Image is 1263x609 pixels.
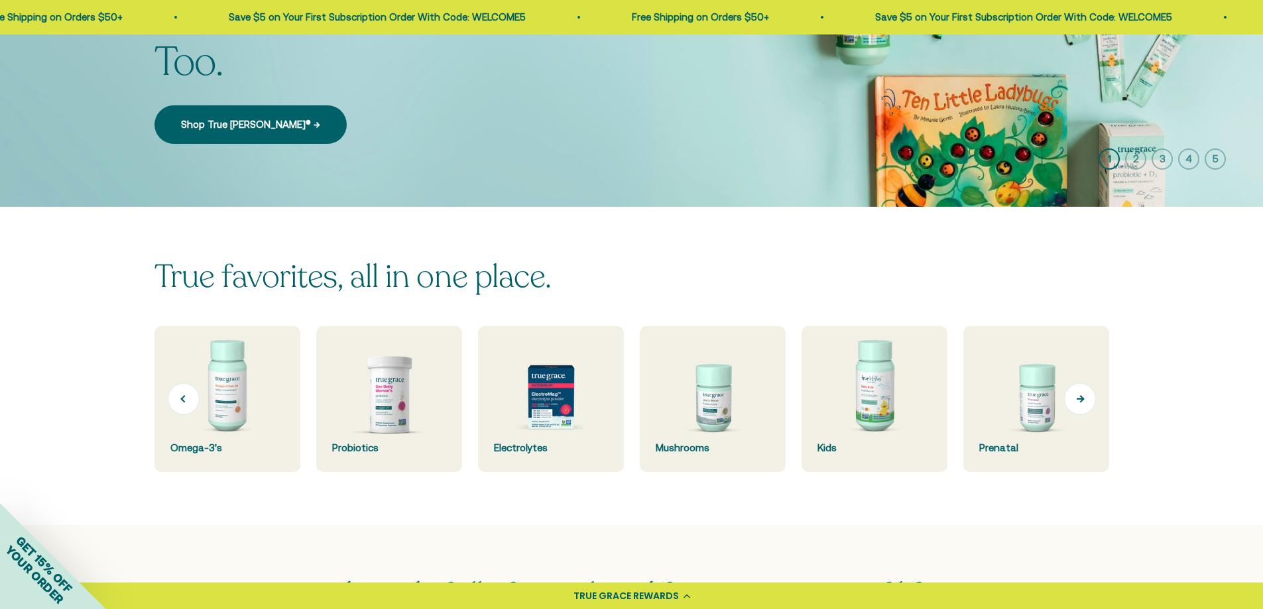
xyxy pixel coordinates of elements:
[825,9,1122,25] p: Save $5 on Your First Subscription Order With Code: WELCOME5
[582,11,719,23] a: Free Shipping on Orders $50+
[13,533,75,595] span: GET 15% OFF
[332,440,446,456] div: Probiotics
[802,326,947,472] a: Kids
[179,9,476,25] p: Save $5 on Your First Subscription Order With Code: WELCOME5
[573,589,679,603] div: TRUE GRACE REWARDS
[1099,148,1120,170] button: 1
[154,255,552,298] split-lines: True favorites, all in one place.
[154,105,347,144] a: Shop True [PERSON_NAME]® →
[1205,148,1226,170] button: 5
[1152,148,1173,170] button: 3
[316,326,462,472] a: Probiotics
[817,440,932,456] div: Kids
[478,326,624,472] a: Electrolytes
[494,440,608,456] div: Electrolytes
[656,440,770,456] div: Mushrooms
[3,543,66,606] span: YOUR ORDER
[1125,148,1146,170] button: 2
[640,326,786,472] a: Mushrooms
[979,440,1093,456] div: Prenatal
[1178,148,1199,170] button: 4
[154,326,300,472] a: Omega-3's
[963,326,1109,472] a: Prenatal
[170,440,284,456] div: Omega-3's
